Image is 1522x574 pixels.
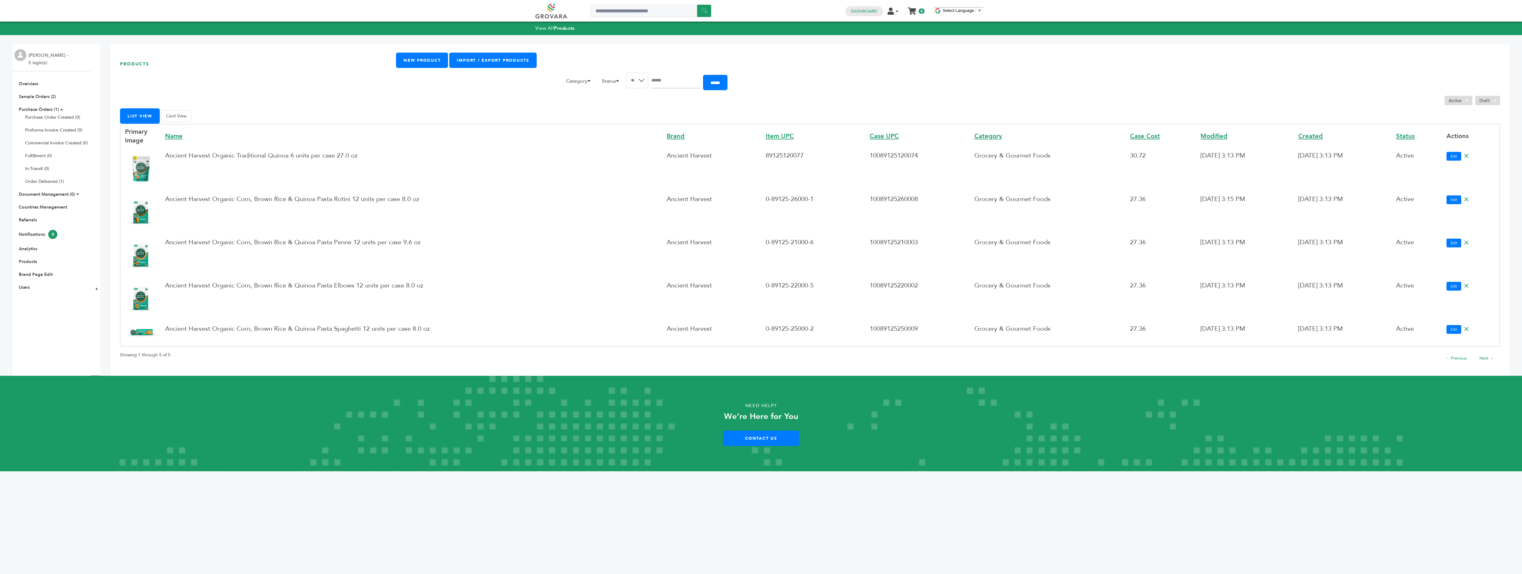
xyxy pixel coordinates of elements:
a: Purchase Order Created (0) [25,114,80,120]
a: Commercial Invoice Created (0) [25,140,88,146]
span: × [1490,97,1500,104]
td: Ancient Harvest Organic Corn, Brown Rice & Quinoa Pasta Penne 12 units per case 9.6 oz [161,235,662,278]
a: Case UPC [870,132,899,140]
td: [DATE] 3:13 PM [1196,278,1294,321]
td: Ancient Harvest Organic Corn, Brown Rice & Quinoa Pasta Rotini 12 units per case 8.0 oz [161,192,662,235]
img: No Image [125,153,156,184]
li: Status [599,77,626,88]
td: 30.72 [1126,148,1196,191]
span: 0 [919,8,925,14]
td: Active [1392,278,1442,321]
a: Brand [667,132,685,140]
td: Grocery & Gourmet Foods [970,148,1126,191]
a: Fulfillment (0) [25,153,52,159]
td: 0-89125-22000-5 [761,278,865,321]
button: List View [120,108,160,124]
a: Users [19,284,30,290]
li: Category [563,77,597,88]
img: No Image [125,240,156,271]
strong: Products [554,25,575,31]
td: [DATE] 3:13 PM [1294,192,1392,235]
td: 27.36 [1126,192,1196,235]
td: [DATE] 3:13 PM [1196,235,1294,278]
td: Ancient Harvest [662,278,761,321]
strong: We’re Here for You [724,411,798,422]
a: In-Transit (0) [25,166,49,172]
a: Notifications0 [19,231,57,237]
a: Item UPC [766,132,794,140]
a: Countries Management [19,204,67,210]
td: Ancient Harvest Organic Corn, Brown Rice & Quinoa Pasta Spaghetti 12 units per case 8.0 oz [161,321,662,346]
input: Search a product or brand... [591,5,711,17]
td: 10089125250009 [865,321,970,346]
a: View AllProducts [535,25,575,31]
td: [DATE] 3:13 PM [1294,321,1392,346]
td: Ancient Harvest Organic Corn, Brown Rice & Quinoa Pasta Elbows 12 units per case 8.0 oz [161,278,662,321]
td: 0-89125-26000-1 [761,192,865,235]
th: Actions [1442,124,1500,148]
a: Edit [1446,282,1461,291]
td: Active [1392,235,1442,278]
a: Products [19,259,37,265]
td: 10089125220002 [865,278,970,321]
img: No Image [125,196,156,228]
td: Ancient Harvest [662,192,761,235]
td: [DATE] 3:13 PM [1196,148,1294,191]
td: 0-89125-21000-6 [761,235,865,278]
td: 27.36 [1126,235,1196,278]
a: Order Delivered (1) [25,178,64,184]
li: [PERSON_NAME] - 5 login(s) [29,52,70,67]
a: Edit [1446,325,1461,334]
img: No Image [125,326,156,339]
a: Purchase Orders (1) [19,106,59,112]
a: Created [1298,132,1323,140]
a: My Cart [909,6,916,12]
td: Active [1392,192,1442,235]
a: Analytics [19,246,37,252]
a: Proforma Invoice Created (0) [25,127,82,133]
a: Edit [1446,239,1461,247]
td: Ancient Harvest Organic Traditional Quinoa 6 units per case 27.0 oz [161,148,662,191]
td: [DATE] 3:13 PM [1294,278,1392,321]
span: ▼ [977,8,982,13]
li: Draft [1475,96,1500,105]
a: Case Cost [1130,132,1160,140]
td: Grocery & Gourmet Foods [970,235,1126,278]
a: Contact Us [723,431,799,446]
td: 10089125260008 [865,192,970,235]
a: Document Management (0) [19,191,75,197]
a: Dashboard [851,8,877,14]
td: Ancient Harvest [662,148,761,191]
td: Ancient Harvest [662,235,761,278]
td: Active [1392,148,1442,191]
a: Edit [1446,195,1461,204]
a: Name [165,132,183,140]
a: Select Language​ [943,8,982,13]
p: Showing 1 through 5 of 5 [120,351,170,359]
p: Need Help? [76,401,1446,411]
input: Search [651,73,700,88]
td: [DATE] 3:13 PM [1294,148,1392,191]
td: [DATE] 3:13 PM [1196,321,1294,346]
td: Active [1392,321,1442,346]
td: [DATE] 3:15 PM [1196,192,1294,235]
th: Primary Image [120,124,161,148]
a: Referrals [19,217,37,223]
span: 0 [48,230,57,239]
td: [DATE] 3:13 PM [1294,235,1392,278]
button: Card View [161,110,191,122]
td: Grocery & Gourmet Foods [970,192,1126,235]
td: 89125120077 [761,148,865,191]
a: Status [1396,132,1415,140]
a: Sample Orders (2) [19,94,56,100]
a: Edit [1446,152,1461,161]
a: ← Previous [1446,355,1467,361]
td: Ancient Harvest [662,321,761,346]
a: Import / Export Products [449,53,536,68]
td: 10089125210003 [865,235,970,278]
td: 0-89125-25000-2 [761,321,865,346]
img: No Image [125,283,156,314]
span: Select Language [943,8,974,13]
a: Category [974,132,1002,140]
